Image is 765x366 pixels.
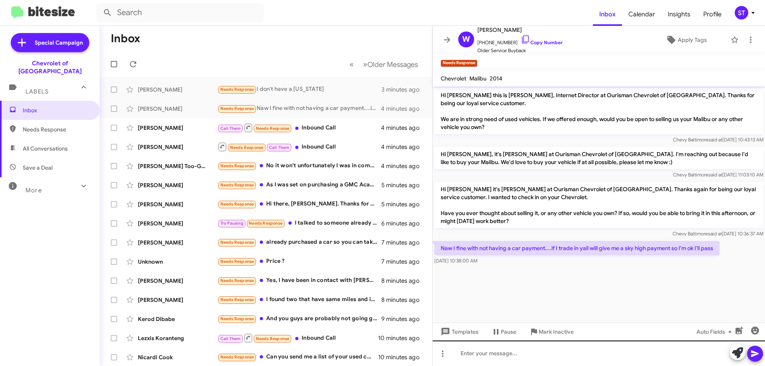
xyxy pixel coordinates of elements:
span: said at [708,231,722,237]
span: [PERSON_NAME] [477,25,563,35]
span: 2014 [490,75,502,82]
span: Chevy Baltimore [DATE] 11:03:10 AM [673,172,763,178]
div: [PERSON_NAME] [138,200,218,208]
span: Needs Response [220,240,254,245]
span: Save a Deal [23,164,53,172]
div: Lezxis Koranteng [138,334,218,342]
span: Needs Response [220,202,254,207]
div: [PERSON_NAME] [138,181,218,189]
span: Needs Response [249,221,282,226]
div: [PERSON_NAME] [138,105,218,113]
span: Needs Response [220,297,254,302]
span: Call Them [269,145,290,150]
p: Hi [PERSON_NAME] it's [PERSON_NAME] at Ourisman Chevrolet of [GEOGRAPHIC_DATA]. Thanks again for ... [434,182,763,228]
small: Needs Response [441,60,477,67]
nav: Page navigation example [345,56,423,72]
span: Try Pausing [220,221,243,226]
div: I found two that have same miles and is cheaper bossman ones 36 other is 38 [218,295,381,304]
span: « [349,59,354,69]
button: Auto Fields [690,325,741,339]
button: Previous [345,56,359,72]
span: Needs Response [220,354,254,360]
span: Call Them [220,126,241,131]
div: [PERSON_NAME] [138,219,218,227]
span: Needs Response [230,145,264,150]
div: [PERSON_NAME] [138,239,218,247]
span: Chevrolet [441,75,466,82]
button: ST [728,6,756,20]
div: Kerod Dibabe [138,315,218,323]
div: [PERSON_NAME] [138,86,218,94]
a: Special Campaign [11,33,89,52]
div: Hi there, [PERSON_NAME]. Thanks for connecting. I'm the director of partnerships with the sport a... [218,200,381,209]
div: 3 minutes ago [381,86,426,94]
div: Can you send me a list of your used car inventory [218,352,378,362]
span: Pause [501,325,516,339]
span: Mark Inactive [539,325,574,339]
span: [PHONE_NUMBER] [477,35,563,47]
span: Chevy Baltimore [DATE] 10:36:37 AM [673,231,763,237]
span: Inbox [23,106,90,114]
div: Nicardi Cook [138,353,218,361]
div: 10 minutes ago [378,353,426,361]
div: No it won't unfortunately I was in communication with someone there n never sent app after I told... [218,161,381,170]
div: 10 minutes ago [378,334,426,342]
a: Calendar [622,3,661,26]
div: Inbound Call [218,333,378,343]
span: More [25,187,42,194]
div: 4 minutes ago [381,143,426,151]
div: 9 minutes ago [381,315,426,323]
div: I talked to someone already , I told her I would get back to you guys to see what's a good day to... [218,219,381,228]
button: Templates [433,325,485,339]
div: I don't have a [US_STATE] [218,85,381,94]
div: Price ? [218,257,381,266]
span: said at [708,172,722,178]
span: Needs Response [220,87,254,92]
span: Apply Tags [678,33,707,47]
span: Call Them [220,336,241,341]
p: Hi [PERSON_NAME], it's [PERSON_NAME] at Ourisman Chevrolet of [GEOGRAPHIC_DATA]. I'm reaching out... [434,147,763,169]
h1: Inbox [111,32,140,45]
div: 4 minutes ago [381,105,426,113]
span: » [363,59,367,69]
div: [PERSON_NAME] Too-Good [138,162,218,170]
span: Needs Response [220,182,254,188]
span: Needs Response [220,316,254,321]
div: Unknown [138,258,218,266]
span: Needs Response [220,106,254,111]
span: Needs Response [256,336,290,341]
div: Inbound Call [218,123,381,133]
div: 8 minutes ago [381,277,426,285]
div: 8 minutes ago [381,296,426,304]
a: Inbox [593,3,622,26]
div: [PERSON_NAME] [138,143,218,151]
span: said at [708,137,722,143]
button: Next [358,56,423,72]
div: 5 minutes ago [381,181,426,189]
div: [PERSON_NAME] [138,296,218,304]
a: Profile [697,3,728,26]
div: [PERSON_NAME] [138,277,218,285]
div: 7 minutes ago [381,258,426,266]
button: Pause [485,325,523,339]
div: As I was set on purchasing a GMC Acadia - I found information regarding the Half Shaft recall on ... [218,180,381,190]
span: Templates [439,325,479,339]
div: And you guys are probably not going give me what I want [218,314,381,323]
span: Needs Response [220,278,254,283]
div: 6 minutes ago [381,219,426,227]
div: already purchased a car so you can take me off your list thank you! [218,238,381,247]
span: Special Campaign [35,39,83,47]
span: Needs Response [23,125,90,133]
span: Auto Fields [696,325,735,339]
p: Naw I fine with not having a car payment....if I trade in yall will give me a sky high payment so... [434,241,720,255]
span: Labels [25,88,49,95]
a: Insights [661,3,697,26]
span: Chevy Baltimore [DATE] 10:43:13 AM [673,137,763,143]
span: All Conversations [23,145,68,153]
div: 4 minutes ago [381,124,426,132]
button: Apply Tags [645,33,727,47]
button: Mark Inactive [523,325,580,339]
span: Needs Response [256,126,290,131]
